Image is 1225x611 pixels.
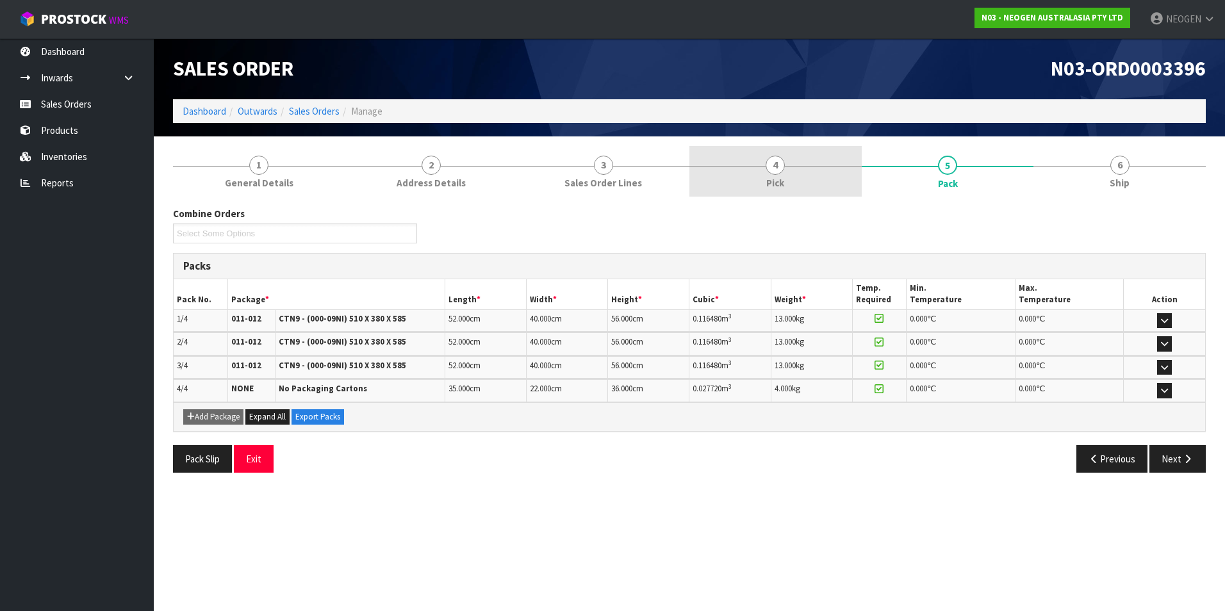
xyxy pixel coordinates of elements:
[228,279,445,309] th: Package
[771,332,852,355] td: kg
[693,360,721,371] span: 0.116480
[1076,445,1148,473] button: Previous
[910,383,927,394] span: 0.000
[775,383,792,394] span: 4.000
[1110,176,1130,190] span: Ship
[910,360,927,371] span: 0.000
[109,14,129,26] small: WMS
[231,313,261,324] strong: 011-012
[689,332,771,355] td: m
[766,156,785,175] span: 4
[1015,309,1123,332] td: ℃
[527,309,608,332] td: cm
[1110,156,1130,175] span: 6
[693,313,721,324] span: 0.116480
[527,379,608,402] td: cm
[289,105,340,117] a: Sales Orders
[231,383,254,394] strong: NONE
[1019,360,1036,371] span: 0.000
[982,12,1123,23] strong: N03 - NEOGEN AUSTRALASIA PTY LTD
[279,383,367,394] strong: No Packaging Cartons
[689,309,771,332] td: m
[173,197,1206,483] span: Pack
[397,176,466,190] span: Address Details
[689,356,771,379] td: m
[608,379,689,402] td: cm
[775,360,796,371] span: 13.000
[41,11,106,28] span: ProStock
[611,336,632,347] span: 56.000
[766,176,784,190] span: Pick
[771,279,852,309] th: Weight
[177,336,188,347] span: 2/4
[249,411,286,422] span: Expand All
[530,336,551,347] span: 40.000
[234,445,274,473] button: Exit
[611,360,632,371] span: 56.000
[445,309,527,332] td: cm
[594,156,613,175] span: 3
[422,156,441,175] span: 2
[448,336,470,347] span: 52.000
[775,313,796,324] span: 13.000
[173,56,293,81] span: Sales Order
[728,359,732,367] sup: 3
[608,332,689,355] td: cm
[611,313,632,324] span: 56.000
[183,409,243,425] button: Add Package
[183,105,226,117] a: Dashboard
[771,309,852,332] td: kg
[445,356,527,379] td: cm
[907,356,1015,379] td: ℃
[527,279,608,309] th: Width
[608,356,689,379] td: cm
[1019,383,1036,394] span: 0.000
[238,105,277,117] a: Outwards
[177,313,188,324] span: 1/4
[445,279,527,309] th: Length
[530,360,551,371] span: 40.000
[448,383,470,394] span: 35.000
[1051,56,1206,81] span: N03-ORD0003396
[527,356,608,379] td: cm
[527,332,608,355] td: cm
[728,382,732,391] sup: 3
[177,383,188,394] span: 4/4
[19,11,35,27] img: cube-alt.png
[279,336,406,347] strong: CTN9 - (000-09NI) 510 X 380 X 585
[448,360,470,371] span: 52.000
[1015,332,1123,355] td: ℃
[910,313,927,324] span: 0.000
[693,336,721,347] span: 0.116480
[177,360,188,371] span: 3/4
[689,379,771,402] td: m
[775,336,796,347] span: 13.000
[245,409,290,425] button: Expand All
[938,177,958,190] span: Pack
[249,156,268,175] span: 1
[907,279,1015,309] th: Min. Temperature
[530,313,551,324] span: 40.000
[445,379,527,402] td: cm
[907,309,1015,332] td: ℃
[1015,379,1123,402] td: ℃
[852,279,907,309] th: Temp. Required
[231,360,261,371] strong: 011-012
[771,379,852,402] td: kg
[173,207,245,220] label: Combine Orders
[1019,336,1036,347] span: 0.000
[689,279,771,309] th: Cubic
[910,336,927,347] span: 0.000
[445,332,527,355] td: cm
[174,279,228,309] th: Pack No.
[351,105,382,117] span: Manage
[728,312,732,320] sup: 3
[173,445,232,473] button: Pack Slip
[907,332,1015,355] td: ℃
[693,383,721,394] span: 0.027720
[279,360,406,371] strong: CTN9 - (000-09NI) 510 X 380 X 585
[1015,356,1123,379] td: ℃
[448,313,470,324] span: 52.000
[907,379,1015,402] td: ℃
[279,313,406,324] strong: CTN9 - (000-09NI) 510 X 380 X 585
